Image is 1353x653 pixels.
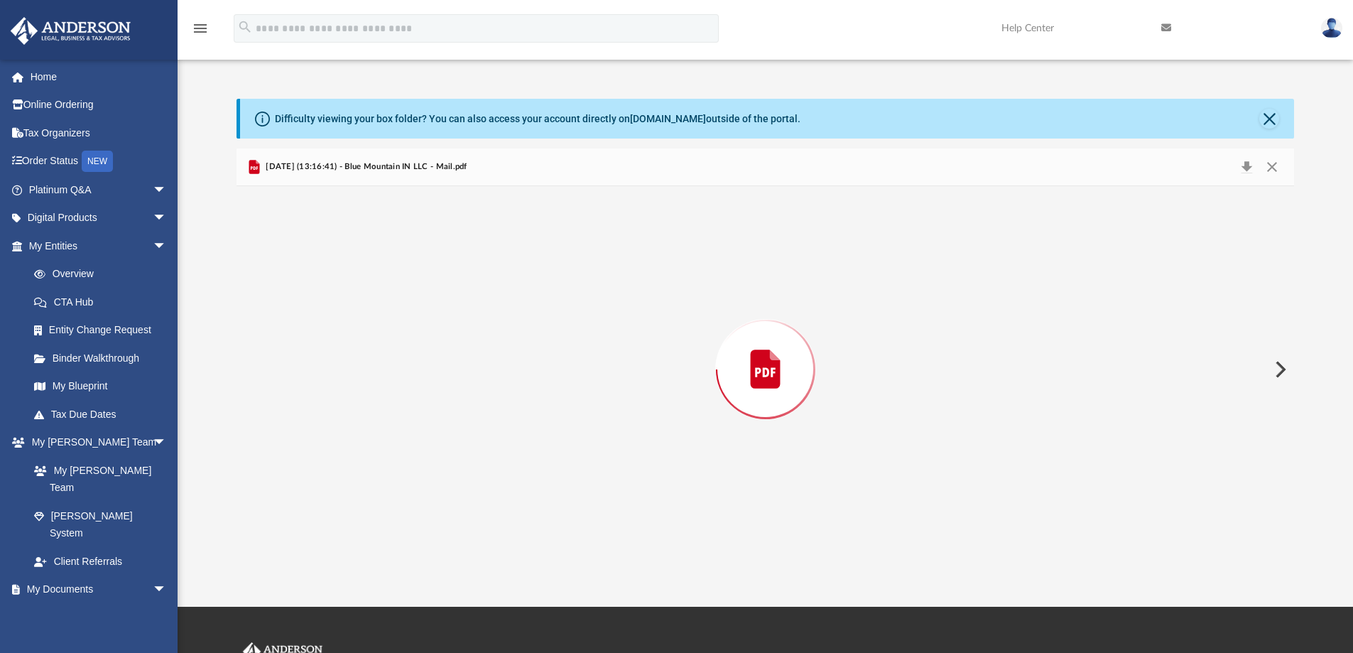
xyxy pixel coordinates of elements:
a: Overview [20,260,188,288]
button: Download [1234,157,1259,177]
a: My [PERSON_NAME] Team [20,456,174,502]
div: Difficulty viewing your box folder? You can also access your account directly on outside of the p... [275,112,800,126]
a: Online Ordering [10,91,188,119]
a: CTA Hub [20,288,188,316]
a: [PERSON_NAME] System [20,502,181,547]
div: NEW [82,151,113,172]
a: My [PERSON_NAME] Teamarrow_drop_down [10,428,181,457]
a: Digital Productsarrow_drop_down [10,204,188,232]
span: arrow_drop_down [153,204,181,233]
img: Anderson Advisors Platinum Portal [6,17,135,45]
a: Tax Organizers [10,119,188,147]
span: [DATE] (13:16:41) - Blue Mountain IN LLC - Mail.pdf [263,161,467,173]
a: Binder Walkthrough [20,344,188,372]
button: Close [1259,109,1279,129]
a: My Documentsarrow_drop_down [10,576,181,604]
img: User Pic [1321,18,1342,38]
button: Close [1259,157,1285,177]
a: Client Referrals [20,547,181,576]
a: menu [192,27,209,37]
a: My Blueprint [20,372,181,401]
div: Preview [237,149,1295,553]
i: search [237,19,253,35]
button: Next File [1264,350,1295,389]
a: Home [10,63,188,91]
a: [DOMAIN_NAME] [630,113,706,124]
a: Order StatusNEW [10,147,188,176]
a: Box [20,603,174,632]
span: arrow_drop_down [153,232,181,261]
span: arrow_drop_down [153,428,181,458]
a: Entity Change Request [20,316,188,345]
span: arrow_drop_down [153,576,181,605]
i: menu [192,20,209,37]
span: arrow_drop_down [153,176,181,205]
a: Platinum Q&Aarrow_drop_down [10,176,188,204]
a: My Entitiesarrow_drop_down [10,232,188,260]
a: Tax Due Dates [20,400,188,428]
